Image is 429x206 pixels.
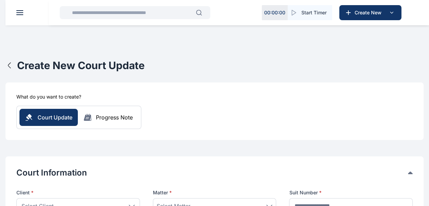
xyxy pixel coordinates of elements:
h3: success [268,11,363,20]
label: Suit Number [289,189,413,196]
span: Matter [153,189,172,196]
h1: Create New Court Update [17,59,145,72]
h5: What do you want to create? [16,93,81,100]
div: Progress Note [96,113,133,121]
p: Record has been successfully saved. [268,21,363,29]
p: Client [16,189,140,196]
button: Progress Note [78,113,138,121]
button: Court Information [16,167,408,178]
div: Court Information [16,167,413,178]
button: Court Update [19,109,78,126]
span: Court Update [38,113,72,121]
